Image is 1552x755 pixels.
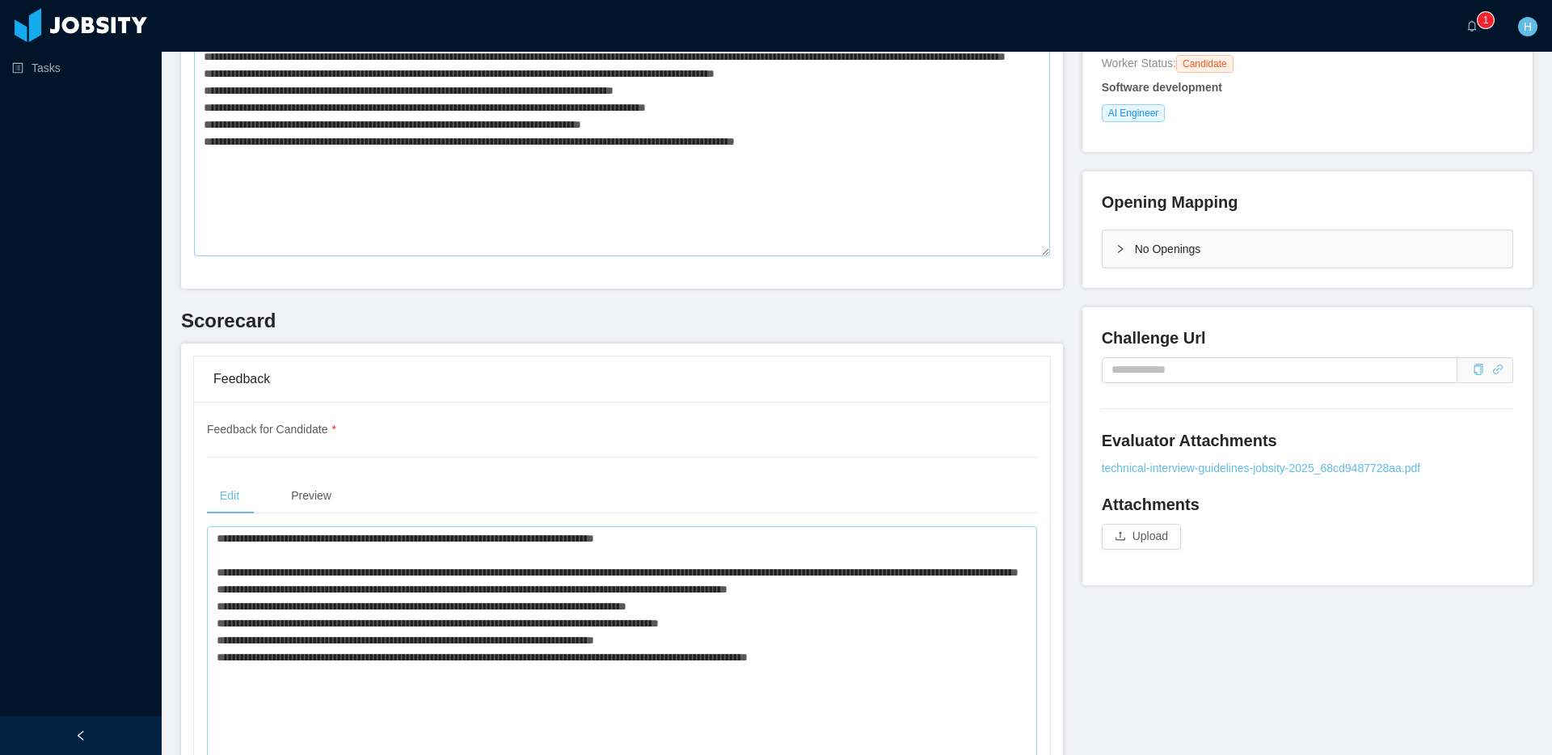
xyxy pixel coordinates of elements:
[1492,364,1503,375] i: icon: link
[1473,361,1484,378] div: Copy
[12,52,149,84] a: icon: profileTasks
[213,356,1031,402] div: Feedback
[1176,55,1234,73] span: Candidate
[1473,364,1484,375] i: icon: copy
[207,423,336,436] span: Feedback for Candidate
[1115,244,1125,254] i: icon: right
[1102,81,1222,94] strong: Software development
[1102,493,1513,516] h4: Attachments
[1478,12,1494,28] sup: 1
[1102,104,1166,122] span: AI Engineer
[1102,57,1176,70] span: Worker Status:
[1102,524,1181,550] button: icon: uploadUpload
[1102,327,1513,349] h4: Challenge Url
[181,308,1063,334] h3: Scorecard
[207,478,252,514] div: Edit
[1103,230,1512,268] div: icon: rightNo Openings
[1102,191,1238,213] h4: Opening Mapping
[1102,529,1181,542] span: icon: uploadUpload
[1466,20,1478,32] i: icon: bell
[278,478,344,514] div: Preview
[1524,17,1532,36] span: H
[1483,12,1489,28] p: 1
[1102,460,1513,477] a: technical-interview-guidelines-jobsity-2025_68cd9487728aa.pdf
[1102,429,1513,452] h4: Evaluator Attachments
